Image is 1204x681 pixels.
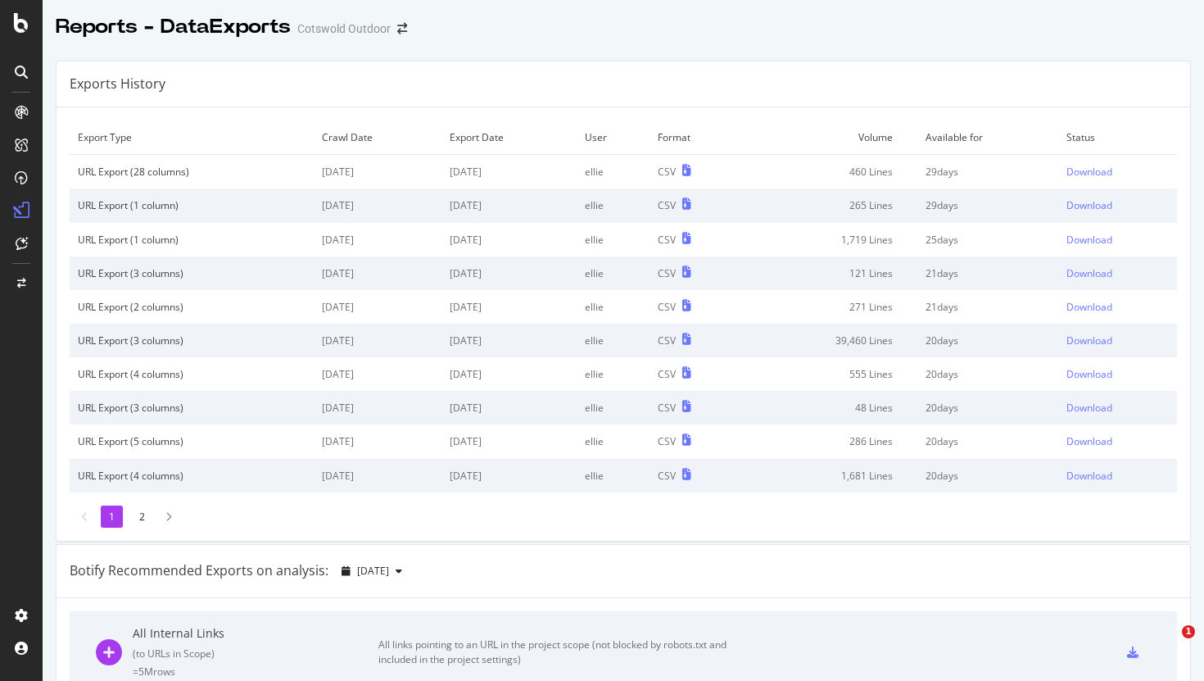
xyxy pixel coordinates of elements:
[314,324,442,357] td: [DATE]
[78,334,306,347] div: URL Export (3 columns)
[314,120,442,155] td: Crawl Date
[577,257,650,290] td: ellie
[78,434,306,448] div: URL Export (5 columns)
[314,424,442,458] td: [DATE]
[133,625,378,642] div: All Internal Links
[745,223,917,257] td: 1,719 Lines
[314,459,442,493] td: [DATE]
[78,401,306,415] div: URL Export (3 columns)
[658,334,676,347] div: CSV
[441,391,576,424] td: [DATE]
[1066,469,1112,483] div: Download
[917,424,1058,458] td: 20 days
[441,459,576,493] td: [DATE]
[357,564,389,578] span: 2025 Sep. 8th
[1182,625,1195,638] span: 1
[577,290,650,324] td: ellie
[745,424,917,458] td: 286 Lines
[1066,367,1169,381] a: Download
[577,459,650,493] td: ellie
[577,424,650,458] td: ellie
[1127,647,1138,658] div: csv-export
[101,506,123,528] li: 1
[70,561,328,580] div: Botify Recommended Exports on analysis:
[658,367,676,381] div: CSV
[314,155,442,189] td: [DATE]
[441,357,576,391] td: [DATE]
[56,13,291,41] div: Reports - DataExports
[441,120,576,155] td: Export Date
[745,459,917,493] td: 1,681 Lines
[1066,165,1169,179] a: Download
[650,120,745,155] td: Format
[78,198,306,212] div: URL Export (1 column)
[78,367,306,381] div: URL Export (4 columns)
[917,257,1058,290] td: 21 days
[78,233,306,247] div: URL Export (1 column)
[1066,266,1169,280] a: Download
[745,290,917,324] td: 271 Lines
[917,120,1058,155] td: Available for
[78,300,306,314] div: URL Export (2 columns)
[441,223,576,257] td: [DATE]
[745,155,917,189] td: 460 Lines
[745,257,917,290] td: 121 Lines
[1066,334,1112,347] div: Download
[1066,300,1112,314] div: Download
[658,469,676,483] div: CSV
[917,223,1058,257] td: 25 days
[441,324,576,357] td: [DATE]
[577,391,650,424] td: ellie
[441,257,576,290] td: [DATE]
[658,401,676,415] div: CSV
[441,188,576,222] td: [DATE]
[1148,625,1188,665] iframe: Intercom live chat
[917,459,1058,493] td: 20 days
[78,266,306,280] div: URL Export (3 columns)
[1066,300,1169,314] a: Download
[133,665,378,679] div: = 5M rows
[1066,198,1112,212] div: Download
[658,266,676,280] div: CSV
[1066,165,1112,179] div: Download
[441,290,576,324] td: [DATE]
[745,120,917,155] td: Volume
[335,558,409,584] button: [DATE]
[314,257,442,290] td: [DATE]
[917,357,1058,391] td: 20 days
[1066,434,1112,448] div: Download
[917,290,1058,324] td: 21 days
[131,506,153,528] li: 2
[577,120,650,155] td: User
[577,357,650,391] td: ellie
[1066,469,1169,483] a: Download
[745,391,917,424] td: 48 Lines
[577,223,650,257] td: ellie
[1066,334,1169,347] a: Download
[1066,233,1112,247] div: Download
[1066,233,1169,247] a: Download
[397,23,407,34] div: arrow-right-arrow-left
[1066,434,1169,448] a: Download
[577,324,650,357] td: ellie
[917,391,1058,424] td: 20 days
[658,198,676,212] div: CSV
[314,391,442,424] td: [DATE]
[70,75,165,93] div: Exports History
[658,165,676,179] div: CSV
[1066,266,1112,280] div: Download
[1066,367,1112,381] div: Download
[314,290,442,324] td: [DATE]
[917,324,1058,357] td: 20 days
[658,233,676,247] div: CSV
[441,155,576,189] td: [DATE]
[1066,198,1169,212] a: Download
[577,155,650,189] td: ellie
[133,647,378,661] div: ( to URLs in Scope )
[917,155,1058,189] td: 29 days
[314,188,442,222] td: [DATE]
[745,188,917,222] td: 265 Lines
[314,223,442,257] td: [DATE]
[297,20,391,37] div: Cotswold Outdoor
[745,357,917,391] td: 555 Lines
